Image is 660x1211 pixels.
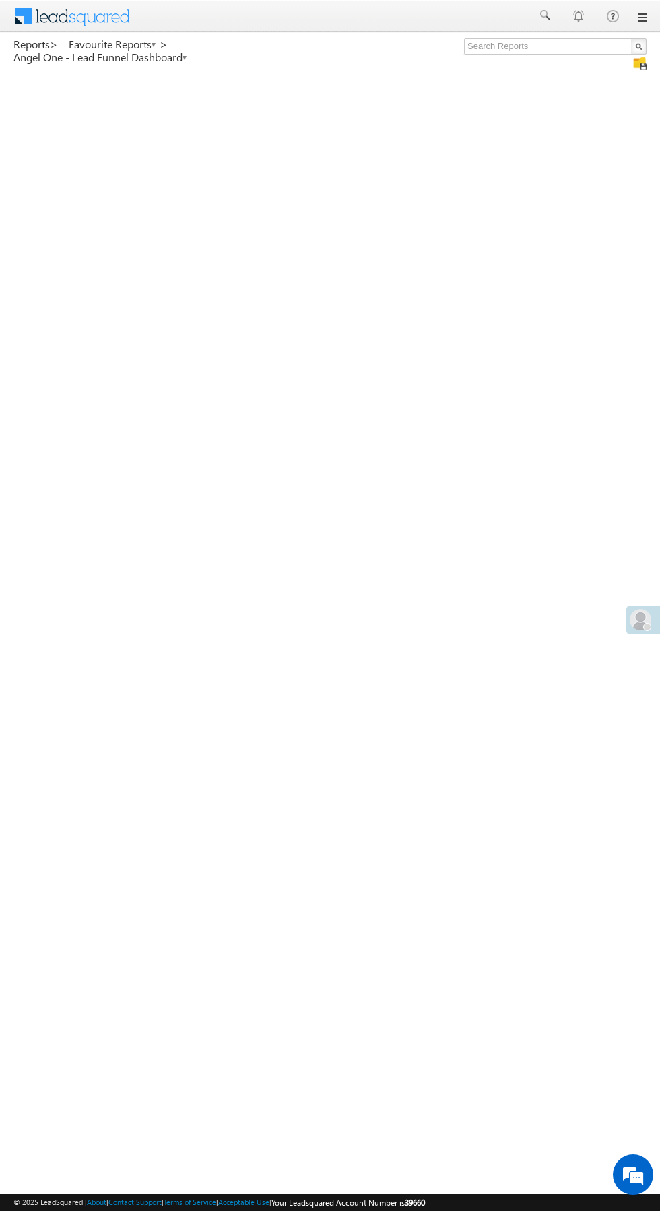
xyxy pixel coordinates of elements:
a: Acceptable Use [218,1198,269,1206]
a: Terms of Service [164,1198,216,1206]
a: Reports> [13,38,58,51]
span: > [160,36,168,52]
a: Favourite Reports > [69,38,168,51]
span: > [50,36,58,52]
a: Contact Support [108,1198,162,1206]
span: 39660 [405,1198,425,1208]
span: Your Leadsquared Account Number is [271,1198,425,1208]
input: Search Reports [464,38,647,55]
img: Manage all your saved reports! [633,57,647,70]
a: About [87,1198,106,1206]
a: Angel One - Lead Funnel Dashboard [13,51,188,63]
span: © 2025 LeadSquared | | | | | [13,1196,425,1209]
